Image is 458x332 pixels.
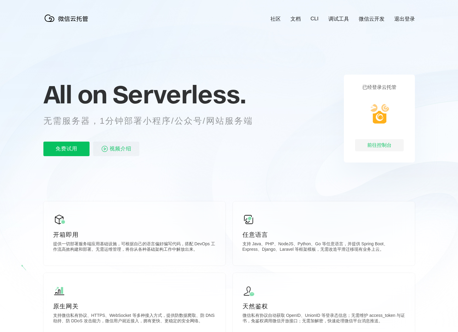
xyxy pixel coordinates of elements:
[43,79,107,109] span: All on
[243,241,405,253] p: 支持 Java、PHP、NodeJS、Python、Go 等任意语言，并提供 Spring Boot、Express、Django、Laravel 等框架模板，无需改造平滑迁移现有业务上云。
[243,313,405,325] p: 微信私有协议自动获取 OpenID、UnionID 等登录态信息；无需维护 access_token 与证书，免鉴权调用微信开放接口；无需加解密，快速处理微信平台消息推送。
[43,20,92,25] a: 微信云托管
[110,142,131,156] span: 视频介绍
[362,84,396,91] p: 已经登录云托管
[43,142,90,156] p: 免费试用
[394,15,415,22] a: 退出登录
[290,15,301,22] a: 文档
[328,15,349,22] a: 调试工具
[113,79,246,109] span: Serverless.
[243,230,405,239] p: 任意语言
[310,16,318,22] a: CLI
[270,15,281,22] a: 社区
[243,302,405,310] p: 天然鉴权
[53,241,216,253] p: 提供一切部署服务端应用基础设施，可根据自己的语言偏好编写代码，搭配 DevOps 工作流高效构建和部署。无需运维管理，将你从各种基础架构工作中解放出来。
[53,230,216,239] p: 开箱即用
[53,313,216,325] p: 支持微信私有协议、HTTPS、WebSocket 等多种接入方式，提供防数据爬取、防 DNS 劫持、防 DDoS 攻击能力，微信用户就近接入，拥有更快、更稳定的安全网络。
[101,145,108,153] img: video_play.svg
[53,302,216,310] p: 原生网关
[43,115,264,127] p: 无需服务器，1分钟部署小程序/公众号/网站服务端
[359,15,385,22] a: 微信云开发
[43,12,92,24] img: 微信云托管
[355,139,404,151] div: 前往控制台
